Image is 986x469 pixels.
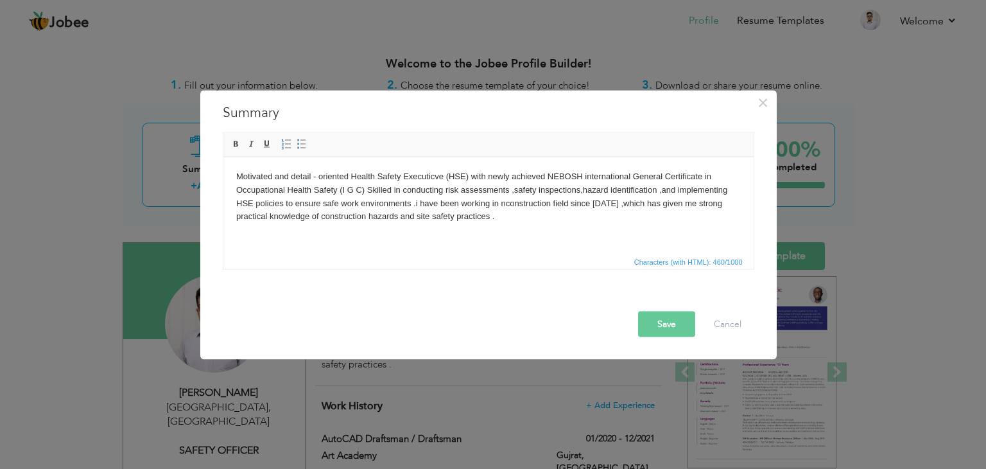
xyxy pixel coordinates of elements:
button: Close [753,93,774,113]
button: Save [638,312,695,337]
h3: Summary [223,103,754,123]
a: Insert/Remove Bulleted List [295,137,309,152]
a: Bold [229,137,243,152]
iframe: Rich Text Editor, summaryEditor [223,157,754,254]
a: Underline [260,137,274,152]
a: Insert/Remove Numbered List [279,137,293,152]
a: Italic [245,137,259,152]
span: × [757,91,768,114]
span: Characters (with HTML): 460/1000 [632,256,745,268]
button: Cancel [701,312,754,337]
div: Statistics [632,256,747,268]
